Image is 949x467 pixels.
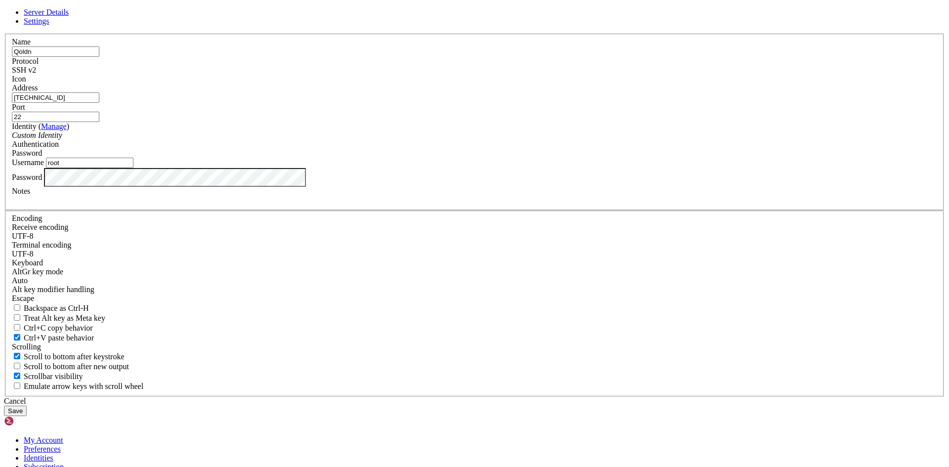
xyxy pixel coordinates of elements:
label: Ctrl-C copies if true, send ^C to host if false. Ctrl-Shift-C sends ^C to host if true, copies if... [12,324,93,332]
label: If true, the backspace should send BS ('\x08', aka ^H). Otherwise the backspace key should send '... [12,304,89,312]
input: Treat Alt key as Meta key [14,314,20,321]
input: Scrollbar visibility [14,373,20,379]
label: When using the alternative screen buffer, and DECCKM (Application Cursor Keys) is active, mouse w... [12,382,143,390]
label: Notes [12,187,30,195]
input: Host Name or IP [12,92,99,103]
span: Scroll to bottom after keystroke [24,352,125,361]
span: Auto [12,276,28,285]
label: Username [12,158,44,167]
span: Password [12,149,42,157]
a: Manage [41,122,67,130]
input: Emulate arrow keys with scroll wheel [14,382,20,389]
a: My Account [24,436,63,444]
label: Keyboard [12,258,43,267]
input: Port Number [12,112,99,122]
div: Cancel [4,397,945,406]
button: Save [4,406,27,416]
div: Custom Identity [12,131,937,140]
span: Ctrl+V paste behavior [24,334,94,342]
div: Escape [12,294,937,303]
span: ( ) [39,122,69,130]
label: Whether to scroll to the bottom on any keystroke. [12,352,125,361]
img: Shellngn [4,416,61,426]
label: Name [12,38,31,46]
label: Scrolling [12,342,41,351]
span: UTF-8 [12,250,34,258]
span: SSH v2 [12,66,36,74]
div: SSH v2 [12,66,937,75]
label: The default terminal encoding. ISO-2022 enables character map translations (like graphics maps). ... [12,241,71,249]
div: UTF-8 [12,250,937,258]
label: Set the expected encoding for data received from the host. If the encodings do not match, visual ... [12,223,68,231]
input: Scroll to bottom after keystroke [14,353,20,359]
label: Scroll to bottom after new output. [12,362,129,371]
label: Address [12,84,38,92]
label: Icon [12,75,26,83]
a: Server Details [24,8,69,16]
input: Login Username [46,158,133,168]
label: Identity [12,122,69,130]
div: UTF-8 [12,232,937,241]
label: Ctrl+V pastes if true, sends ^V to host if false. Ctrl+Shift+V sends ^V to host if true, pastes i... [12,334,94,342]
span: Emulate arrow keys with scroll wheel [24,382,143,390]
label: Password [12,172,42,181]
span: Backspace as Ctrl-H [24,304,89,312]
label: Whether the Alt key acts as a Meta key or as a distinct Alt key. [12,314,105,322]
label: Set the expected encoding for data received from the host. If the encodings do not match, visual ... [12,267,63,276]
input: Ctrl+C copy behavior [14,324,20,331]
div: Password [12,149,937,158]
label: Authentication [12,140,59,148]
input: Scroll to bottom after new output [14,363,20,369]
input: Server Name [12,46,99,57]
label: Port [12,103,25,111]
span: UTF-8 [12,232,34,240]
label: Controls how the Alt key is handled. Escape: Send an ESC prefix. 8-Bit: Add 128 to the typed char... [12,285,94,294]
label: Encoding [12,214,42,222]
input: Ctrl+V paste behavior [14,334,20,340]
span: Treat Alt key as Meta key [24,314,105,322]
a: Identities [24,454,53,462]
input: Backspace as Ctrl-H [14,304,20,311]
span: Scroll to bottom after new output [24,362,129,371]
div: Auto [12,276,937,285]
span: Escape [12,294,34,302]
span: Scrollbar visibility [24,372,83,381]
a: Preferences [24,445,61,453]
a: Settings [24,17,49,25]
span: Ctrl+C copy behavior [24,324,93,332]
i: Custom Identity [12,131,62,139]
label: Protocol [12,57,39,65]
label: The vertical scrollbar mode. [12,372,83,381]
